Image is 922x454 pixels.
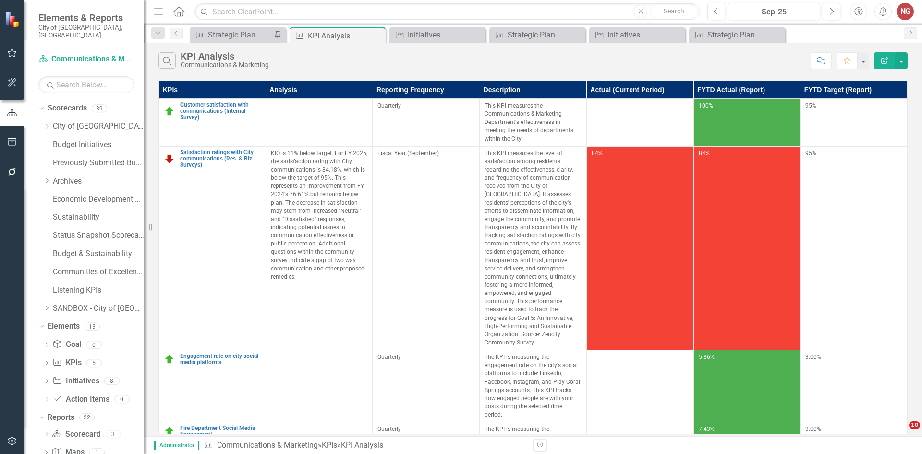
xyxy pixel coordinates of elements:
[53,267,144,278] a: Communities of Excellence
[53,212,144,223] a: Sustainability
[373,146,480,350] td: Double-Click to Edit
[53,176,144,187] a: Archives
[92,104,107,112] div: 39
[53,230,144,241] a: Status Snapshot Scorecard
[38,54,134,65] a: Communications & Marketing
[805,102,816,109] span: 95%
[731,6,817,18] div: Sep-25
[53,121,144,132] a: City of [GEOGRAPHIC_DATA]
[266,350,373,422] td: Double-Click to Edit
[480,350,587,422] td: Double-Click to Edit
[373,350,480,422] td: Double-Click to Edit
[377,149,474,158] div: Fiscal Year (September)
[805,150,816,157] span: 95%
[180,353,261,366] a: Engagement rate on city social media platforms
[728,3,820,20] button: Sep-25
[377,102,474,110] div: Quarterly
[897,3,914,20] button: NG
[699,102,713,109] span: 100%
[271,149,368,281] p: KIO is 11% below target. For FY 2025, the satisfaction rating with City communications is 84.18%,...
[164,153,175,164] img: Below Plan
[805,426,821,432] span: 3.00%
[308,30,383,42] div: KPI Analysis
[53,158,144,169] a: Previously Submitted Budget Initiatives
[164,106,175,117] img: On Target
[607,29,683,41] div: Initiatives
[650,5,698,18] button: Search
[699,354,715,360] span: 5.86%
[48,412,74,423] a: Reports
[53,139,144,150] a: Budget Initiatives
[707,29,783,41] div: Strategic Plan
[492,29,583,41] a: Strategic Plan
[38,76,134,93] input: Search Below...
[180,149,261,169] a: Satisfaction ratings with City communications (Res. & Biz Surveys)
[341,441,383,450] div: KPI Analysis
[52,339,81,350] a: Goal
[52,357,81,368] a: KPIs
[691,29,783,41] a: Strategic Plan
[480,99,587,147] td: Double-Click to Edit
[79,413,95,421] div: 22
[485,102,573,142] span: This KPI measures the Communications & Marketing Department's effectiveness in meeting the needs ...
[485,354,580,418] span: The KPI is measuring the engagement rate on the city's social platforms to include: LinkedIn, Fac...
[104,377,120,385] div: 8
[53,285,144,296] a: Listening KPIs
[52,429,100,440] a: Scorecard
[164,426,175,437] img: On Target
[5,11,22,28] img: ClearPoint Strategy
[52,376,99,387] a: Initiatives
[114,395,130,404] div: 0
[159,146,266,350] td: Double-Click to Edit Right Click for Context Menu
[508,29,583,41] div: Strategic Plan
[52,394,109,405] a: Action Items
[408,29,483,41] div: Initiatives
[106,430,121,438] div: 3
[180,102,261,121] a: Customer satisfaction with communications (Internal Survey)
[154,441,199,450] span: Administrator
[805,354,821,360] span: 3.00%
[85,322,100,331] div: 13
[159,99,266,147] td: Double-Click to Edit Right Click for Context Menu
[86,359,102,367] div: 5
[699,426,715,432] span: 7.43%
[377,425,474,433] div: Quarterly
[192,29,271,41] a: Strategic Plan
[485,150,581,346] span: This KPI measures the level of satisfaction among residents regarding the effectiveness, clarity,...
[53,303,144,314] a: SANDBOX - City of [GEOGRAPHIC_DATA]
[53,248,144,259] a: Budget & Sustainability
[38,12,134,24] span: Elements & Reports
[392,29,483,41] a: Initiatives
[266,99,373,147] td: Double-Click to Edit
[909,421,920,429] span: 10
[48,321,80,332] a: Elements
[373,99,480,147] td: Double-Click to Edit
[592,29,683,41] a: Initiatives
[180,425,261,438] a: Fire Department Social Media Engagement
[159,350,266,422] td: Double-Click to Edit Right Click for Context Menu
[204,440,526,451] div: » »
[194,3,700,20] input: Search ClearPoint...
[181,51,269,61] div: KPI Analysis
[699,150,710,157] span: 84%
[164,354,175,365] img: On Target
[53,194,144,205] a: Economic Development Office
[322,441,337,450] a: KPIs
[48,103,87,114] a: Scorecards
[480,146,587,350] td: Double-Click to Edit
[266,146,373,350] td: Double-Click to Edit
[592,150,603,157] span: 84%
[181,61,269,69] div: Communications & Marketing
[208,29,271,41] div: Strategic Plan
[217,441,318,450] a: Communications & Marketing
[38,24,134,39] small: City of [GEOGRAPHIC_DATA], [GEOGRAPHIC_DATA]
[377,353,474,361] div: Quarterly
[86,341,102,349] div: 0
[664,7,684,15] span: Search
[889,421,912,444] iframe: Intercom live chat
